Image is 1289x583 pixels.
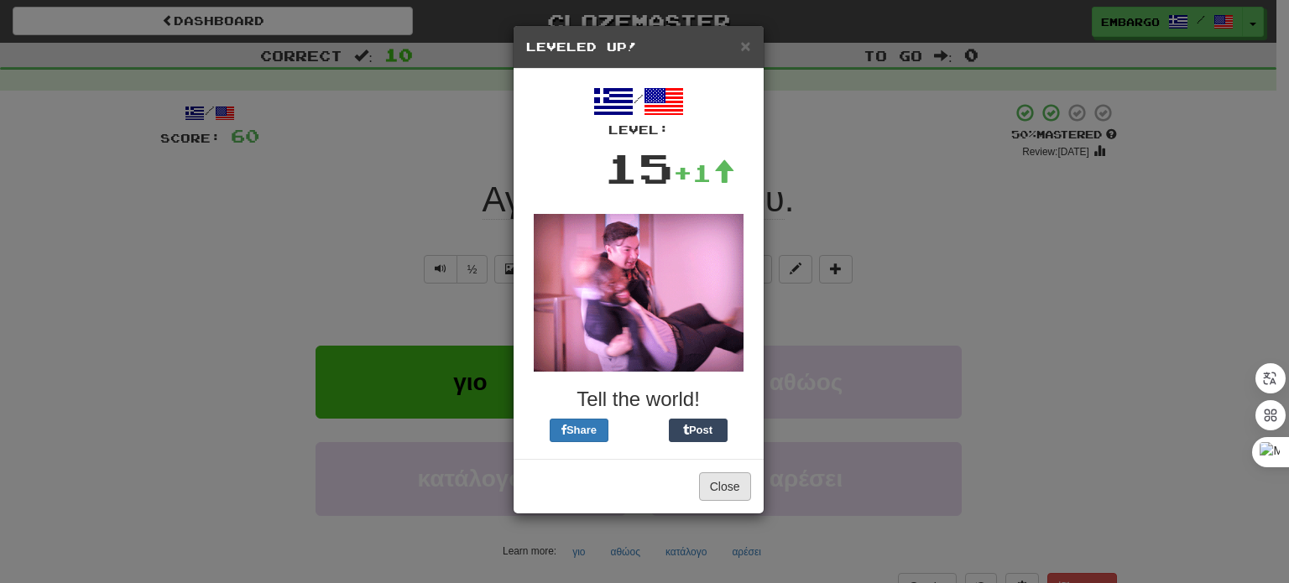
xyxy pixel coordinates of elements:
[669,419,728,442] button: Post
[534,214,744,372] img: spinning-7b6715965d7e0220b69722fa66aa21efa1181b58e7b7375ebe2c5b603073e17d.gif
[526,122,751,138] div: Level:
[740,36,750,55] span: ×
[526,388,751,410] h3: Tell the world!
[550,419,608,442] button: Share
[604,138,673,197] div: 15
[673,156,735,190] div: +1
[740,37,750,55] button: Close
[699,472,751,501] button: Close
[526,81,751,138] div: /
[526,39,751,55] h5: Leveled Up!
[608,419,669,442] iframe: X Post Button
